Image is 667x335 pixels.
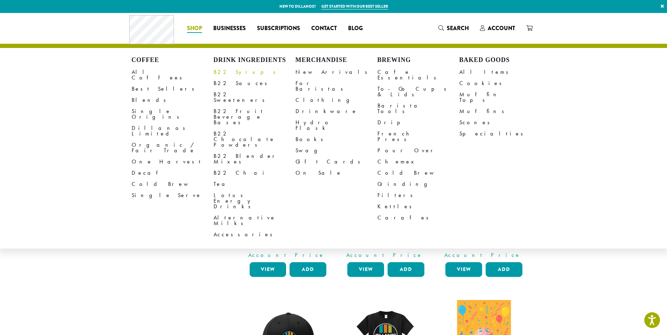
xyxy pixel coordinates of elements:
[132,123,214,139] a: Dillanos Limited
[321,4,388,9] a: Get started with our best seller
[132,179,214,190] a: Cold Brew
[377,100,459,117] a: Barista Tools
[377,179,459,190] a: Grinding
[214,151,296,167] a: B22 Blender Mixes
[296,78,377,95] a: For Baristas
[214,56,296,64] h4: Drink Ingredients
[296,145,377,156] a: Swag
[214,190,296,212] a: Lotus Energy Drinks
[132,106,214,123] a: Single Origins
[296,56,377,64] h4: Merchandise
[132,95,214,106] a: Blends
[347,262,384,277] a: View
[459,128,541,139] a: Specialties
[132,190,214,201] a: Single Serve
[445,262,482,277] a: View
[296,95,377,106] a: Clothing
[343,243,426,259] span: Commercial Account Price
[459,117,541,128] a: Scones
[296,67,377,78] a: New Arrivals
[296,167,377,179] a: On Sale
[214,179,296,190] a: Tea
[388,262,424,277] button: Add
[214,67,296,78] a: B22 Syrups
[488,24,515,32] span: Account
[377,117,459,128] a: Drip
[459,67,541,78] a: All Items
[377,167,459,179] a: Cold Brew
[213,24,246,33] span: Businesses
[377,212,459,223] a: Carafes
[377,156,459,167] a: Chemex
[377,56,459,64] h4: Brewing
[132,156,214,167] a: One Harvest
[311,24,337,33] span: Contact
[459,78,541,89] a: Cookies
[181,23,208,34] a: Shop
[296,117,377,134] a: Hydro Flask
[348,24,363,33] span: Blog
[377,67,459,83] a: Cafe Essentials
[214,229,296,240] a: Accessories
[132,56,214,64] h4: Coffee
[459,106,541,117] a: Muffins
[132,83,214,95] a: Best Sellers
[486,262,522,277] button: Add
[250,262,286,277] a: View
[296,134,377,145] a: Books
[214,167,296,179] a: B22 Chai
[187,24,202,33] span: Shop
[132,139,214,156] a: Organic / Fair Trade
[377,128,459,145] a: French Press
[377,145,459,156] a: Pour Over
[214,78,296,89] a: B22 Sauces
[447,24,469,32] span: Search
[290,262,326,277] button: Add
[459,89,541,106] a: Muffin Tops
[459,56,541,64] h4: Baked Goods
[214,212,296,229] a: Alternative Milks
[377,83,459,100] a: To-Go Cups & Lids
[257,24,300,33] span: Subscriptions
[377,201,459,212] a: Kettles
[377,190,459,201] a: Filters
[296,156,377,167] a: Gift Cards
[245,243,328,259] span: Commercial Account Price
[214,128,296,151] a: B22 Chocolate Powders
[214,89,296,106] a: B22 Sweeteners
[433,22,474,34] a: Search
[132,167,214,179] a: Decaf
[441,243,524,259] span: Commercial Account Price
[132,67,214,83] a: All Coffees
[296,106,377,117] a: Drinkware
[214,106,296,128] a: B22 Fruit Beverage Bases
